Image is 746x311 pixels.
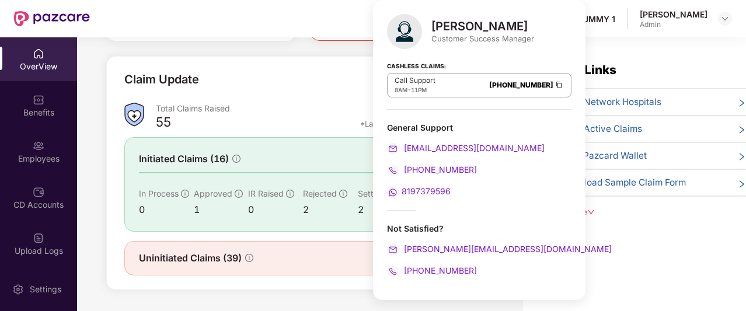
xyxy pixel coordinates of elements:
[431,33,534,44] div: Customer Success Manager
[139,152,229,166] span: Initiated Claims (16)
[235,190,243,198] span: info-circle
[387,165,477,174] a: [PHONE_NUMBER]
[181,190,189,198] span: info-circle
[402,165,477,174] span: [PHONE_NUMBER]
[387,59,446,72] strong: Cashless Claims:
[387,265,477,275] a: [PHONE_NUMBER]
[640,9,707,20] div: [PERSON_NAME]
[156,114,171,134] div: 55
[546,122,642,136] span: 📊 View Active Claims
[339,190,347,198] span: info-circle
[303,188,337,198] span: Rejected
[387,265,399,277] img: svg+xml;base64,PHN2ZyB4bWxucz0iaHR0cDovL3d3dy53My5vcmcvMjAwMC9zdmciIHdpZHRoPSIyMCIgaGVpZ2h0PSIyMC...
[640,20,707,29] div: Admin
[248,202,303,217] div: 0
[387,187,399,198] img: svg+xml;base64,PHN2ZyB4bWxucz0iaHR0cDovL3d3dy53My5vcmcvMjAwMC9zdmciIHdpZHRoPSIyMCIgaGVpZ2h0PSIyMC...
[395,85,435,95] div: -
[431,19,534,33] div: [PERSON_NAME]
[387,165,399,176] img: svg+xml;base64,PHN2ZyB4bWxucz0iaHR0cDovL3d3dy53My5vcmcvMjAwMC9zdmciIHdpZHRoPSIyMCIgaGVpZ2h0PSIyMC...
[33,140,44,152] img: svg+xml;base64,PHN2ZyBpZD0iRW1wbG95ZWVzIiB4bWxucz0iaHR0cDovL3d3dy53My5vcmcvMjAwMC9zdmciIHdpZHRoPS...
[387,244,399,256] img: svg+xml;base64,PHN2ZyB4bWxucz0iaHR0cDovL3d3dy53My5vcmcvMjAwMC9zdmciIHdpZHRoPSIyMCIgaGVpZ2h0PSIyMC...
[737,178,746,190] span: right
[33,232,44,244] img: svg+xml;base64,PHN2ZyBpZD0iVXBsb2FkX0xvZ3MiIGRhdGEtbmFtZT0iVXBsb2FkIExvZ3MiIHhtbG5zPSJodHRwOi8vd3...
[12,284,24,295] img: svg+xml;base64,PHN2ZyBpZD0iU2V0dGluZy0yMHgyMCIgeG1sbnM9Imh0dHA6Ly93d3cudzMub3JnLzIwMDAvc3ZnIiB3aW...
[489,81,553,89] a: [PHONE_NUMBER]
[555,80,564,90] img: Clipboard Icon
[395,76,435,85] p: Call Support
[387,14,422,49] img: svg+xml;base64,PHN2ZyB4bWxucz0iaHR0cDovL3d3dy53My5vcmcvMjAwMC9zdmciIHhtbG5zOnhsaW5rPSJodHRwOi8vd3...
[360,118,482,129] div: *Last updated on 03:16 PM[DATE]
[194,202,249,217] div: 1
[303,202,358,217] div: 2
[402,186,451,196] span: 8197379596
[248,188,284,198] span: IR Raised
[737,124,746,136] span: right
[232,155,240,163] span: info-circle
[26,284,65,295] div: Settings
[387,223,571,277] div: Not Satisfied?
[411,86,427,93] span: 11PM
[387,143,399,155] img: svg+xml;base64,PHN2ZyB4bWxucz0iaHR0cDovL3d3dy53My5vcmcvMjAwMC9zdmciIHdpZHRoPSIyMCIgaGVpZ2h0PSIyMC...
[402,244,612,254] span: [PERSON_NAME][EMAIL_ADDRESS][DOMAIN_NAME]
[33,94,44,106] img: svg+xml;base64,PHN2ZyBpZD0iQmVuZWZpdHMiIHhtbG5zPSJodHRwOi8vd3d3LnczLm9yZy8yMDAwL3N2ZyIgd2lkdGg9Ij...
[387,244,612,254] a: [PERSON_NAME][EMAIL_ADDRESS][DOMAIN_NAME]
[124,103,144,127] img: ClaimsSummaryIcon
[139,251,242,265] span: Uninitiated Claims (39)
[737,151,746,163] span: right
[395,86,407,93] span: 8AM
[286,190,294,198] span: info-circle
[402,265,477,275] span: [PHONE_NUMBER]
[720,14,730,23] img: svg+xml;base64,PHN2ZyBpZD0iRHJvcGRvd24tMzJ4MzIiIHhtbG5zPSJodHRwOi8vd3d3LnczLm9yZy8yMDAwL3N2ZyIgd2...
[194,188,232,198] span: Approved
[387,186,451,196] a: 8197379596
[358,188,385,198] span: Settled
[387,122,571,133] div: General Support
[139,202,194,217] div: 0
[33,48,44,60] img: svg+xml;base64,PHN2ZyBpZD0iSG9tZSIgeG1sbnM9Imh0dHA6Ly93d3cudzMub3JnLzIwMDAvc3ZnIiB3aWR0aD0iMjAiIG...
[546,176,686,190] span: 📄 Download Sample Claim Form
[737,97,746,109] span: right
[14,11,90,26] img: New Pazcare Logo
[245,254,253,262] span: info-circle
[587,208,595,216] span: down
[124,71,199,89] div: Claim Update
[156,103,482,114] div: Total Claims Raised
[33,186,44,198] img: svg+xml;base64,PHN2ZyBpZD0iQ0RfQWNjb3VudHMiIGRhdGEtbmFtZT0iQ0QgQWNjb3VudHMiIHhtbG5zPSJodHRwOi8vd3...
[358,202,413,217] div: 2
[387,223,571,234] div: Not Satisfied?
[387,122,571,198] div: General Support
[546,95,661,109] span: 🏥 View Network Hospitals
[402,143,545,153] span: [EMAIL_ADDRESS][DOMAIN_NAME]
[546,206,746,218] div: View More
[546,149,647,163] span: 💳 Load Pazcard Wallet
[139,188,179,198] span: In Process
[387,143,545,153] a: [EMAIL_ADDRESS][DOMAIN_NAME]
